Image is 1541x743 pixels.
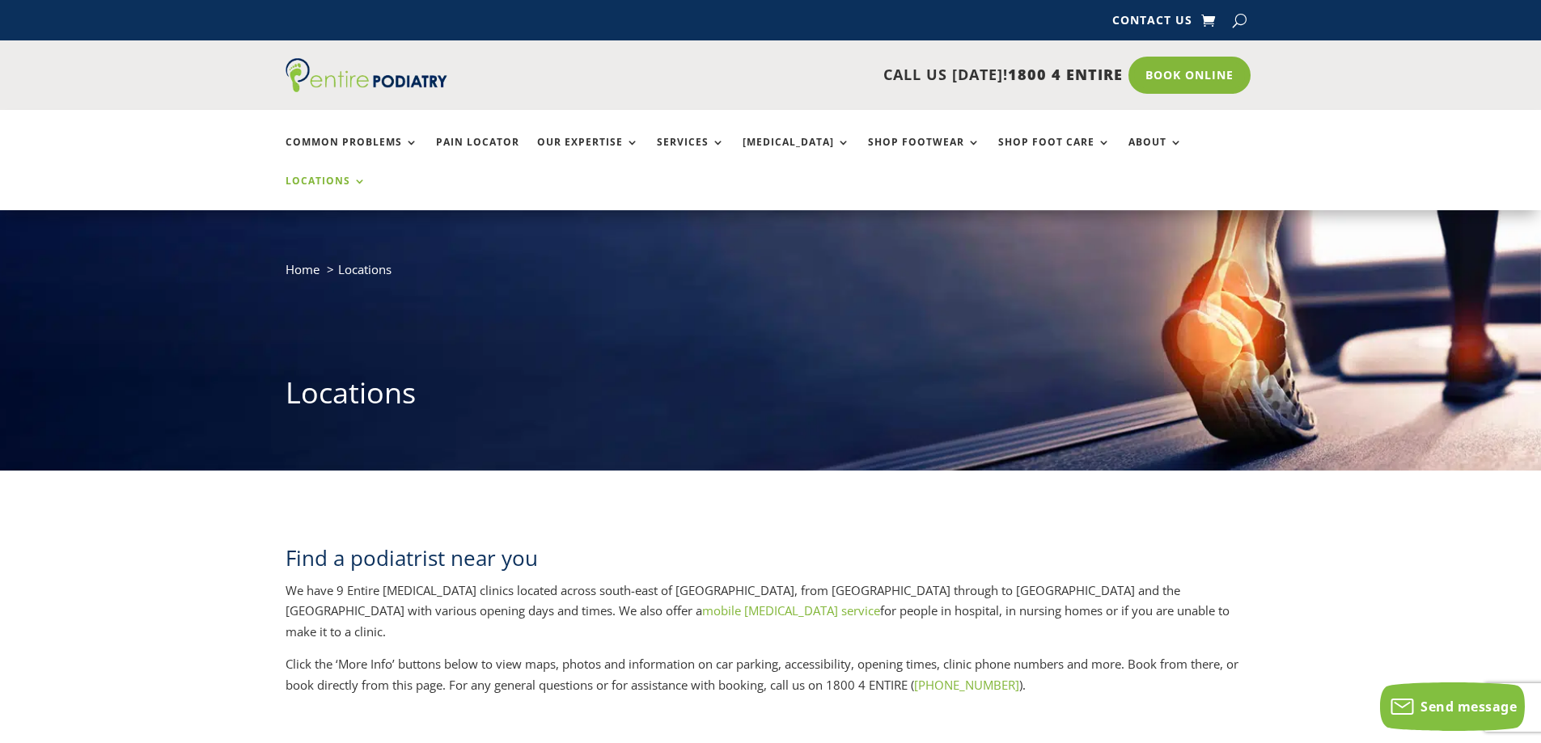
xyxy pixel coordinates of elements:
[286,175,366,210] a: Locations
[286,79,447,95] a: Entire Podiatry
[1112,15,1192,32] a: Contact Us
[657,137,725,171] a: Services
[914,677,1019,693] a: [PHONE_NUMBER]
[286,543,1256,580] h2: Find a podiatrist near you
[436,137,519,171] a: Pain Locator
[1008,65,1123,84] span: 1800 4 ENTIRE
[338,261,392,277] span: Locations
[998,137,1111,171] a: Shop Foot Care
[286,58,447,92] img: logo (1)
[286,259,1256,292] nav: breadcrumb
[510,65,1123,86] p: CALL US [DATE]!
[702,602,880,618] a: mobile [MEDICAL_DATA] service
[868,137,980,171] a: Shop Footwear
[1380,682,1525,731] button: Send message
[743,137,850,171] a: [MEDICAL_DATA]
[286,373,1256,421] h1: Locations
[1420,698,1517,716] span: Send message
[286,654,1256,695] p: Click the ‘More Info’ buttons below to view maps, photos and information on car parking, accessib...
[537,137,639,171] a: Our Expertise
[1128,57,1251,94] a: Book Online
[286,137,418,171] a: Common Problems
[286,261,320,277] a: Home
[1128,137,1183,171] a: About
[286,580,1256,655] p: We have 9 Entire [MEDICAL_DATA] clinics located across south-east of [GEOGRAPHIC_DATA], from [GEO...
